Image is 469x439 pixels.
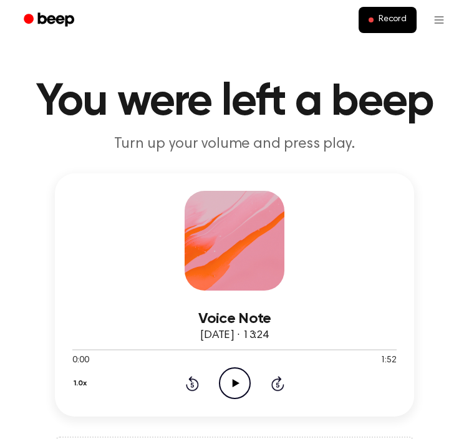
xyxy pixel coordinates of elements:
[380,354,397,367] span: 1:52
[15,135,454,153] p: Turn up your volume and press play.
[424,5,454,35] button: Open menu
[72,373,91,394] button: 1.0x
[379,14,407,26] span: Record
[200,330,269,341] span: [DATE] · 13:24
[15,8,85,32] a: Beep
[72,311,397,327] h3: Voice Note
[72,354,89,367] span: 0:00
[359,7,417,33] button: Record
[15,80,454,125] h1: You were left a beep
